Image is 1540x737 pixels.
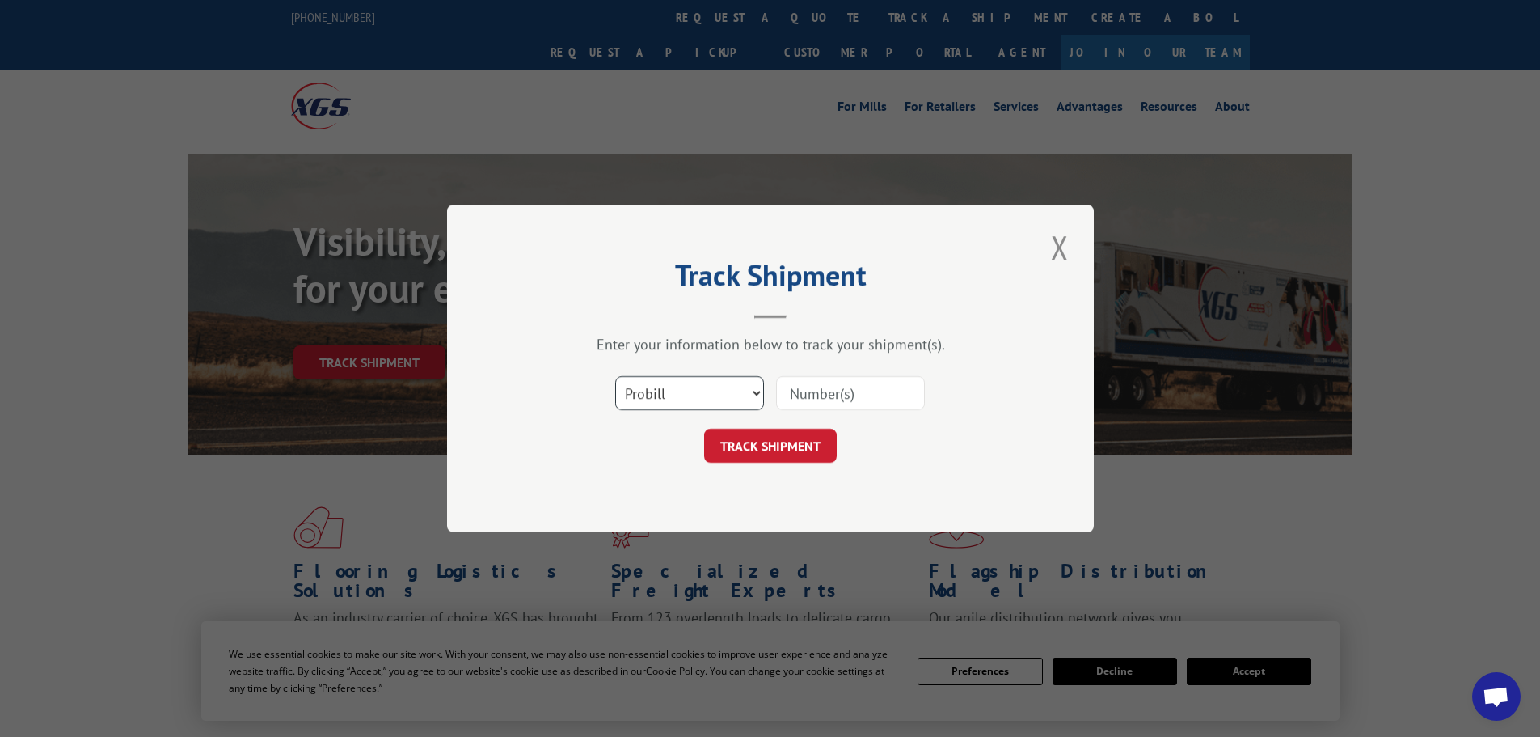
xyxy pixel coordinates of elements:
[528,264,1013,294] h2: Track Shipment
[704,429,837,463] button: TRACK SHIPMENT
[528,335,1013,354] div: Enter your information below to track your shipment(s).
[1472,672,1521,721] a: Open chat
[1046,225,1074,269] button: Close modal
[776,376,925,410] input: Number(s)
